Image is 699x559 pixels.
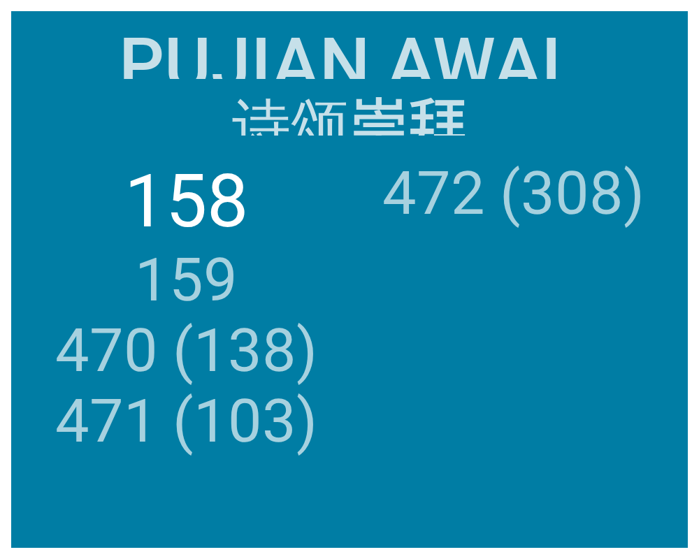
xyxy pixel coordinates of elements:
[55,315,317,386] li: 470 (138)
[55,386,317,456] li: 471 (103)
[232,79,467,167] span: 诗颂崇拜
[382,158,644,228] li: 472 (308)
[119,22,580,106] span: Pujian Awal
[135,245,238,315] li: 159
[124,158,248,245] li: 158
